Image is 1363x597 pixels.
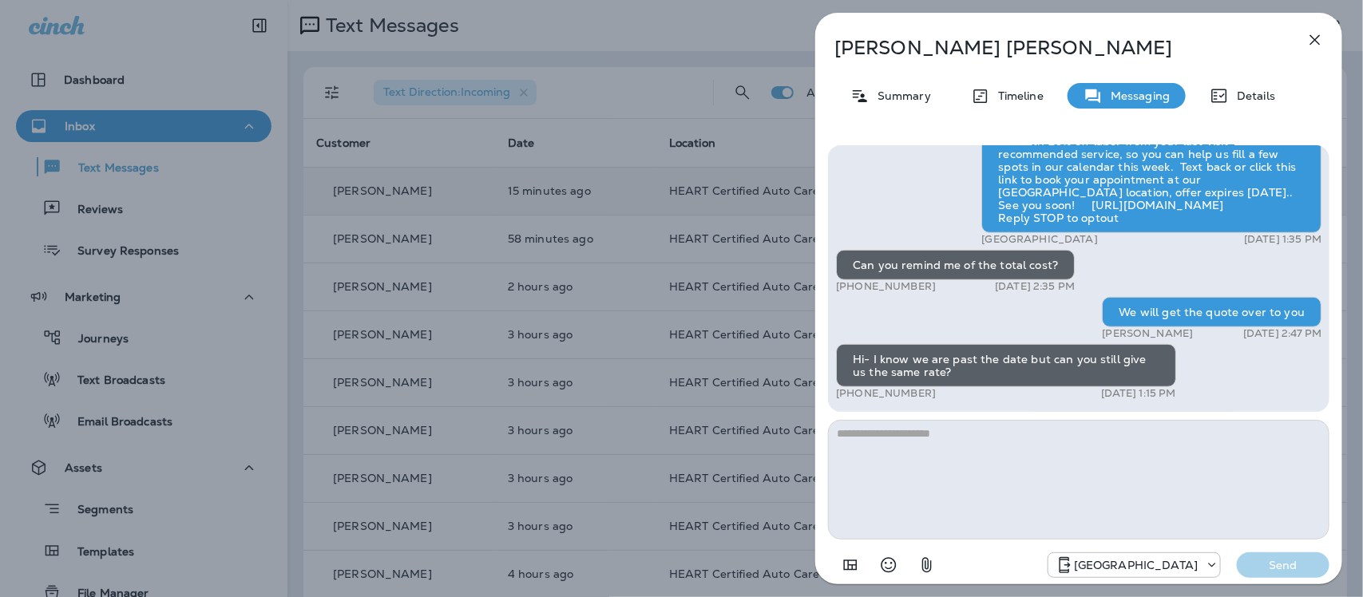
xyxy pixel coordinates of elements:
p: [PERSON_NAME] [PERSON_NAME] [834,37,1270,59]
p: [PHONE_NUMBER] [836,387,936,400]
p: [GEOGRAPHIC_DATA] [981,233,1097,246]
p: Details [1229,89,1275,102]
button: Select an emoji [873,549,905,581]
p: [PERSON_NAME] [1102,327,1193,340]
p: [PHONE_NUMBER] [836,280,936,293]
p: [DATE] 2:47 PM [1243,327,1321,340]
p: [DATE] 1:35 PM [1244,233,1321,246]
div: Hi- I know we are past the date but can you still give us the same rate? [836,344,1176,387]
p: Summary [870,89,931,102]
div: +1 (847) 262-3704 [1048,555,1220,575]
button: Add in a premade template [834,549,866,581]
p: Messaging [1103,89,1170,102]
div: We will get the quote over to you [1102,297,1321,327]
p: [DATE] 2:35 PM [995,280,1075,293]
p: [DATE] 1:15 PM [1101,387,1176,400]
div: Can you remind me of the total cost? [836,250,1075,280]
p: [GEOGRAPHIC_DATA] [1074,559,1198,571]
div: Hi [PERSON_NAME], this is [PERSON_NAME] from HEART [GEOGRAPHIC_DATA]. We want to help you out wit... [981,101,1321,233]
p: Timeline [990,89,1044,102]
